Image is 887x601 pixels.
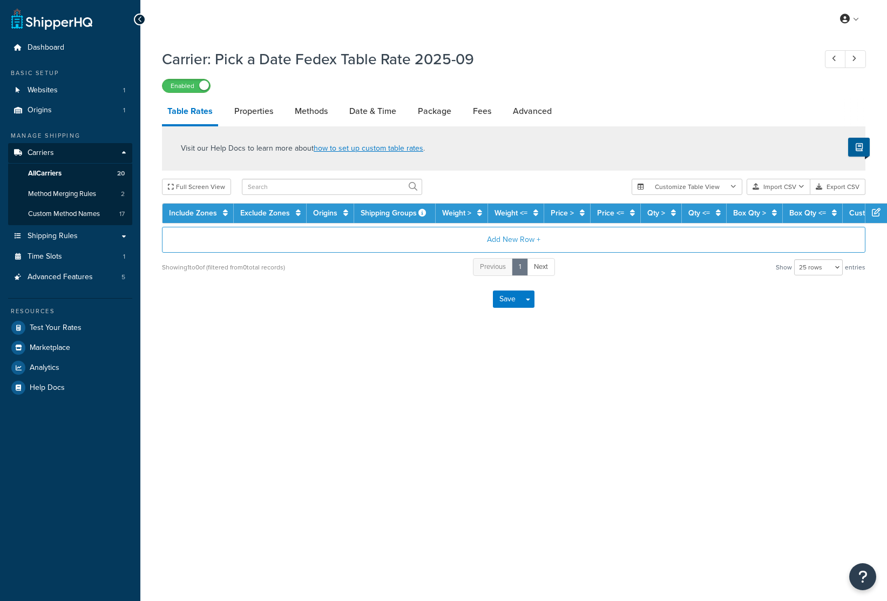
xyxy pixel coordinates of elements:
button: Customize Table View [632,179,742,195]
a: Dashboard [8,38,132,58]
label: Enabled [162,79,210,92]
div: Resources [8,307,132,316]
li: Advanced Features [8,267,132,287]
input: Search [242,179,422,195]
div: Basic Setup [8,69,132,78]
a: Qty > [647,207,665,219]
span: 1 [123,252,125,261]
a: Price <= [597,207,624,219]
li: Websites [8,80,132,100]
div: Manage Shipping [8,131,132,140]
button: Full Screen View [162,179,231,195]
span: Next [534,261,548,272]
a: Origins1 [8,100,132,120]
li: Custom Method Names [8,204,132,224]
span: Dashboard [28,43,64,52]
a: Properties [229,98,279,124]
button: Open Resource Center [849,563,876,590]
span: Advanced Features [28,273,93,282]
span: 5 [121,273,125,282]
a: Advanced Features5 [8,267,132,287]
a: Price > [551,207,574,219]
h1: Carrier: Pick a Date Fedex Table Rate 2025-09 [162,49,805,70]
a: Date & Time [344,98,402,124]
span: Previous [480,261,506,272]
a: Websites1 [8,80,132,100]
a: Carriers [8,143,132,163]
a: Time Slots1 [8,247,132,267]
span: Shipping Rules [28,232,78,241]
a: Exclude Zones [240,207,290,219]
a: Next Record [845,50,866,68]
button: Save [493,291,522,308]
a: Weight > [442,207,471,219]
a: 1 [512,258,528,276]
a: Package [412,98,457,124]
span: All Carriers [28,169,62,178]
span: Websites [28,86,58,95]
a: Previous Record [825,50,846,68]
a: Advanced [507,98,557,124]
span: Method Merging Rules [28,190,96,199]
button: Add New Row + [162,227,865,253]
span: Help Docs [30,383,65,393]
a: Marketplace [8,338,132,357]
a: Origins [313,207,337,219]
span: Carriers [28,148,54,158]
th: Shipping Groups [354,204,436,223]
li: Carriers [8,143,132,225]
li: Time Slots [8,247,132,267]
span: 1 [123,106,125,115]
span: 17 [119,210,125,219]
span: Analytics [30,363,59,373]
span: entries [845,260,865,275]
div: Showing 1 to 0 of (filtered from 0 total records) [162,260,285,275]
span: Time Slots [28,252,62,261]
a: AllCarriers20 [8,164,132,184]
a: Analytics [8,358,132,377]
span: Test Your Rates [30,323,82,333]
a: Next [527,258,555,276]
li: Origins [8,100,132,120]
a: Qty <= [688,207,710,219]
span: 1 [123,86,125,95]
span: Marketplace [30,343,70,353]
span: Show [776,260,792,275]
p: Visit our Help Docs to learn more about . [181,143,425,154]
a: Box Qty > [733,207,766,219]
a: Custom Method Names17 [8,204,132,224]
a: how to set up custom table rates [314,143,423,154]
span: 2 [121,190,125,199]
a: Fees [468,98,497,124]
a: Weight <= [495,207,527,219]
a: Include Zones [169,207,217,219]
span: Origins [28,106,52,115]
li: Method Merging Rules [8,184,132,204]
a: Help Docs [8,378,132,397]
a: Shipping Rules [8,226,132,246]
button: Export CSV [810,179,865,195]
a: Test Your Rates [8,318,132,337]
button: Show Help Docs [848,138,870,157]
span: 20 [117,169,125,178]
a: Methods [289,98,333,124]
a: Box Qty <= [789,207,826,219]
a: Method Merging Rules2 [8,184,132,204]
button: Import CSV [747,179,810,195]
span: Custom Method Names [28,210,100,219]
a: Table Rates [162,98,218,126]
a: Previous [473,258,513,276]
